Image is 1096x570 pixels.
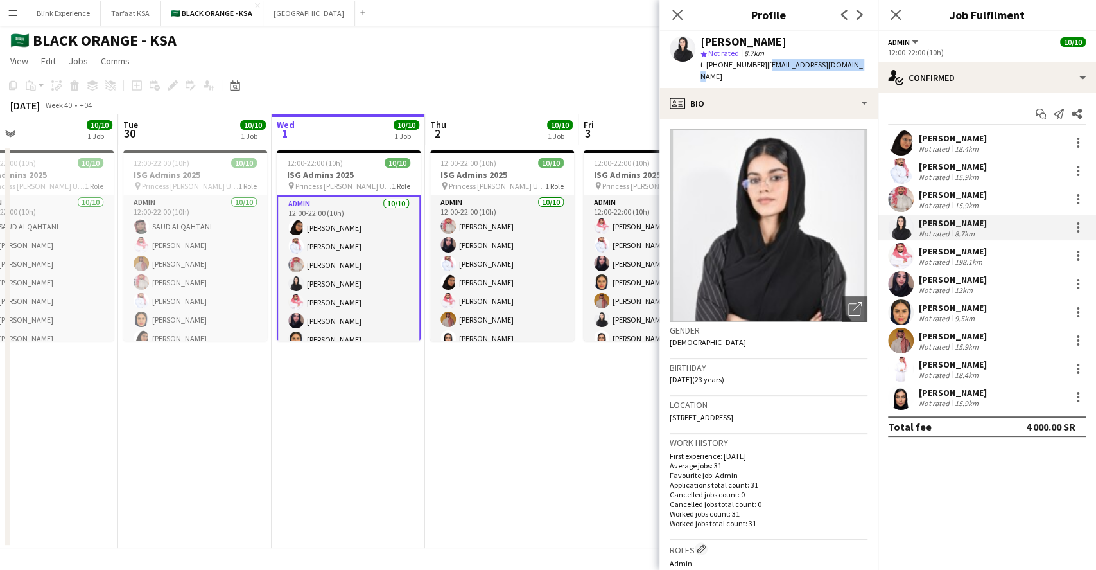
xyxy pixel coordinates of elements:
[123,169,267,181] h3: ISG Admins 2025
[64,53,93,69] a: Jobs
[41,55,56,67] span: Edit
[670,399,867,411] h3: Location
[670,480,867,490] p: Applications total count: 31
[275,126,295,141] span: 1
[952,370,981,380] div: 18.4km
[670,325,867,336] h3: Gender
[385,158,410,168] span: 10/10
[888,420,932,433] div: Total fee
[700,60,863,81] span: | [EMAIL_ADDRESS][DOMAIN_NAME]
[101,55,130,67] span: Comms
[670,519,867,528] p: Worked jobs total count: 31
[878,6,1096,23] h3: Job Fulfilment
[10,55,28,67] span: View
[123,150,267,341] app-job-card: 12:00-22:00 (10h)10/10ISG Admins 2025 Princess [PERSON_NAME] University1 RoleAdmin10/1012:00-22:0...
[449,181,545,191] span: Princess [PERSON_NAME] University
[670,461,867,470] p: Average jobs: 31
[123,119,138,130] span: Tue
[919,245,987,257] div: [PERSON_NAME]
[708,48,739,58] span: Not rated
[287,158,343,168] span: 12:00-22:00 (10h)
[161,1,263,26] button: 🇸🇦 BLACK ORANGE - KSA
[87,131,112,141] div: 1 Job
[10,99,40,112] div: [DATE]
[888,37,920,47] button: Admin
[670,413,733,422] span: [STREET_ADDRESS]
[277,150,421,341] app-job-card: 12:00-22:00 (10h)10/10ISG Admins 2025 Princess [PERSON_NAME] University1 RoleAdmin10/1012:00-22:0...
[430,169,574,181] h3: ISG Admins 2025
[659,6,878,23] h3: Profile
[700,36,787,48] div: [PERSON_NAME]
[428,126,446,141] span: 2
[919,359,987,370] div: [PERSON_NAME]
[78,158,103,168] span: 10/10
[919,229,952,238] div: Not rated
[85,181,103,191] span: 1 Role
[430,195,574,407] app-card-role: Admin10/1012:00-22:00 (10h)[PERSON_NAME][PERSON_NAME][PERSON_NAME][PERSON_NAME][PERSON_NAME][PERS...
[919,257,952,267] div: Not rated
[919,172,952,182] div: Not rated
[538,158,564,168] span: 10/10
[670,362,867,373] h3: Birthday
[919,274,987,285] div: [PERSON_NAME]
[101,1,161,26] button: Tarfaat KSA
[545,181,564,191] span: 1 Role
[919,302,987,314] div: [PERSON_NAME]
[952,200,981,210] div: 15.9km
[919,285,952,295] div: Not rated
[277,169,421,181] h3: ISG Admins 2025
[670,337,746,347] span: [DEMOGRAPHIC_DATA]
[394,131,419,141] div: 1 Job
[952,314,977,323] div: 9.5km
[584,119,594,130] span: Fri
[742,48,767,58] span: 8.7km
[888,48,1086,57] div: 12:00-22:00 (10h)
[919,217,987,229] div: [PERSON_NAME]
[392,181,410,191] span: 1 Role
[670,451,867,461] p: First experience: [DATE]
[952,257,985,267] div: 198.1km
[700,60,767,69] span: t. [PHONE_NUMBER]
[670,437,867,449] h3: Work history
[878,62,1096,93] div: Confirmed
[952,229,977,238] div: 8.7km
[80,100,92,110] div: +04
[952,172,981,182] div: 15.9km
[87,120,112,130] span: 10/10
[241,131,265,141] div: 1 Job
[659,88,878,119] div: Bio
[277,195,421,409] app-card-role: Admin10/1012:00-22:00 (10h)[PERSON_NAME][PERSON_NAME][PERSON_NAME][PERSON_NAME][PERSON_NAME][PERS...
[919,200,952,210] div: Not rated
[240,120,266,130] span: 10/10
[231,158,257,168] span: 10/10
[919,144,952,154] div: Not rated
[42,100,74,110] span: Week 40
[295,181,392,191] span: Princess [PERSON_NAME] University
[594,158,650,168] span: 12:00-22:00 (10h)
[919,189,987,200] div: [PERSON_NAME]
[26,1,101,26] button: Blink Experience
[919,330,987,342] div: [PERSON_NAME]
[36,53,61,69] a: Edit
[670,499,867,509] p: Cancelled jobs total count: 0
[440,158,496,168] span: 12:00-22:00 (10h)
[394,120,419,130] span: 10/10
[670,490,867,499] p: Cancelled jobs count: 0
[430,150,574,341] app-job-card: 12:00-22:00 (10h)10/10ISG Admins 2025 Princess [PERSON_NAME] University1 RoleAdmin10/1012:00-22:0...
[952,398,981,408] div: 15.9km
[582,126,594,141] span: 3
[888,37,910,47] span: Admin
[670,542,867,556] h3: Roles
[10,31,177,50] h1: 🇸🇦 BLACK ORANGE - KSA
[584,150,727,341] app-job-card: 12:00-22:00 (10h)10/10ISG Admins 2025 Princess [PERSON_NAME] University1 RoleAdmin10/1012:00-22:0...
[142,181,238,191] span: Princess [PERSON_NAME] University
[1060,37,1086,47] span: 10/10
[69,55,88,67] span: Jobs
[5,53,33,69] a: View
[547,120,573,130] span: 10/10
[584,169,727,181] h3: ISG Admins 2025
[430,119,446,130] span: Thu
